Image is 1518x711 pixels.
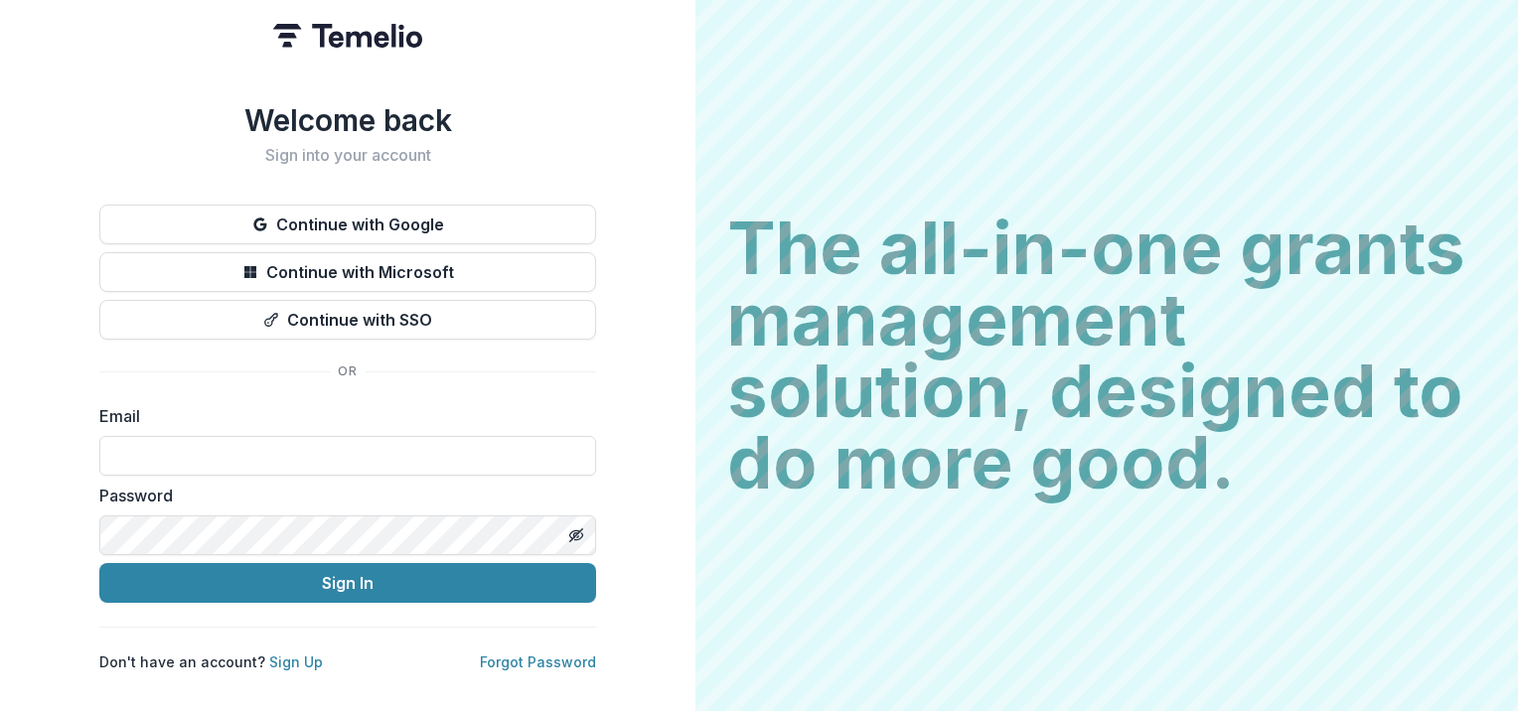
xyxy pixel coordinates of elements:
button: Toggle password visibility [560,519,592,551]
button: Continue with SSO [99,300,596,340]
a: Sign Up [269,653,323,670]
h1: Welcome back [99,102,596,138]
label: Password [99,484,584,507]
h2: Sign into your account [99,146,596,165]
p: Don't have an account? [99,651,323,672]
label: Email [99,404,584,428]
button: Continue with Microsoft [99,252,596,292]
button: Sign In [99,563,596,603]
a: Forgot Password [480,653,596,670]
img: Temelio [273,24,422,48]
button: Continue with Google [99,205,596,244]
